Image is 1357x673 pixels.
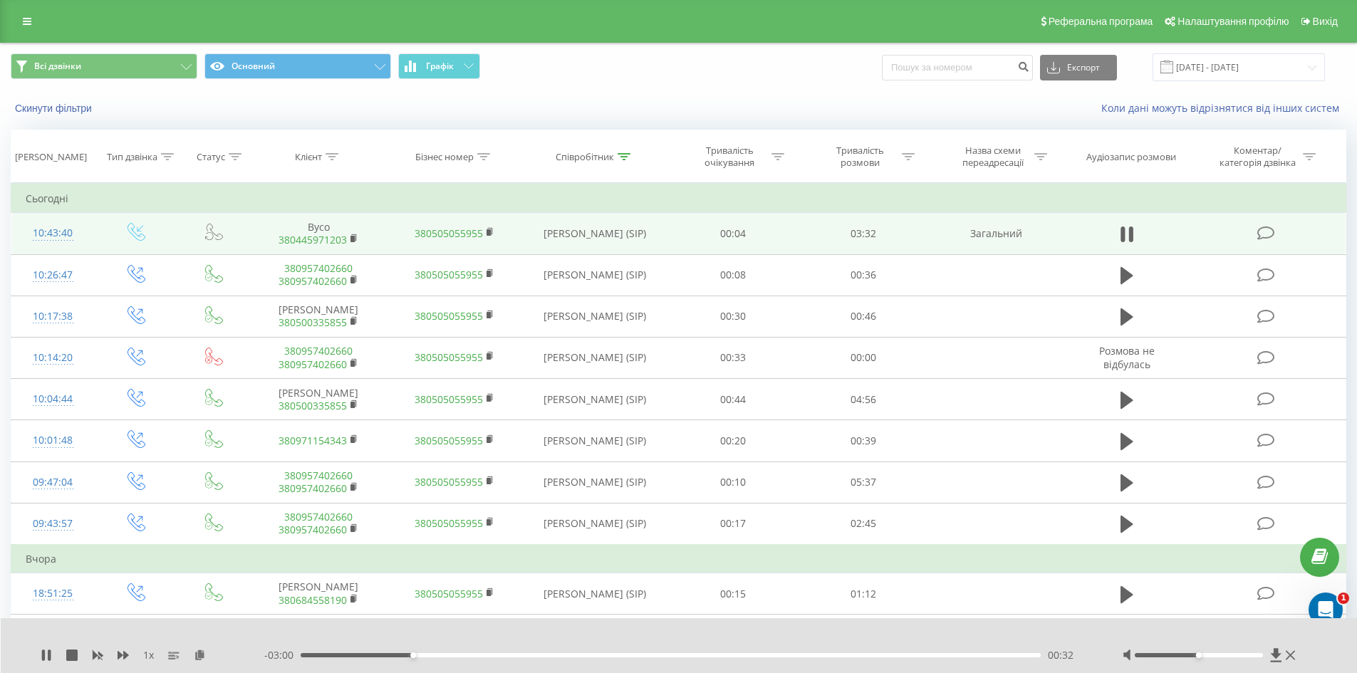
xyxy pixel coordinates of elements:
[522,461,668,503] td: [PERSON_NAME] (SIP)
[204,53,391,79] button: Основний
[279,274,347,288] a: 380957402660
[415,475,483,489] a: 380505055955
[522,379,668,420] td: [PERSON_NAME] (SIP)
[415,268,483,281] a: 380505055955
[522,573,668,615] td: [PERSON_NAME] (SIP)
[692,145,768,169] div: Тривалість очікування
[522,213,668,254] td: [PERSON_NAME] (SIP)
[279,593,347,607] a: 380684558190
[799,337,929,378] td: 00:00
[1049,16,1153,27] span: Реферальна програма
[1309,593,1343,627] iframe: Intercom live chat
[107,151,157,163] div: Тип дзвінка
[668,420,799,461] td: 00:20
[15,151,87,163] div: [PERSON_NAME]
[1099,344,1155,370] span: Розмова не відбулась
[882,55,1033,80] input: Пошук за номером
[668,337,799,378] td: 00:33
[1216,145,1299,169] div: Коментар/категорія дзвінка
[11,184,1346,213] td: Сьогодні
[1086,151,1176,163] div: Аудіозапис розмови
[26,303,80,330] div: 10:17:38
[799,254,929,296] td: 00:36
[668,296,799,337] td: 00:30
[799,615,929,656] td: 00:59
[26,219,80,247] div: 10:43:40
[398,53,480,79] button: Графік
[1196,652,1202,658] div: Accessibility label
[668,503,799,545] td: 00:17
[26,427,80,454] div: 10:01:48
[1177,16,1289,27] span: Налаштування профілю
[26,261,80,289] div: 10:26:47
[279,315,347,329] a: 380500335855
[1313,16,1338,27] span: Вихід
[1040,55,1117,80] button: Експорт
[295,151,322,163] div: Клієнт
[556,151,614,163] div: Співробітник
[668,573,799,615] td: 00:15
[668,213,799,254] td: 00:04
[522,420,668,461] td: [PERSON_NAME] (SIP)
[799,461,929,503] td: 05:37
[1048,648,1073,662] span: 00:32
[522,503,668,545] td: [PERSON_NAME] (SIP)
[928,213,1064,254] td: Загальний
[279,233,347,246] a: 380445971203
[26,580,80,607] div: 18:51:25
[799,420,929,461] td: 00:39
[284,344,353,358] a: 380957402660
[522,254,668,296] td: [PERSON_NAME] (SIP)
[799,296,929,337] td: 00:46
[11,545,1346,573] td: Вчора
[799,213,929,254] td: 03:32
[415,151,474,163] div: Бізнес номер
[415,226,483,240] a: 380505055955
[415,350,483,364] a: 380505055955
[822,145,898,169] div: Тривалість розмови
[1338,593,1349,604] span: 1
[197,151,225,163] div: Статус
[251,296,386,337] td: [PERSON_NAME]
[955,145,1031,169] div: Назва схеми переадресації
[1101,101,1346,115] a: Коли дані можуть відрізнятися вiд інших систем
[26,344,80,372] div: 10:14:20
[415,516,483,530] a: 380505055955
[415,587,483,600] a: 380505055955
[415,434,483,447] a: 380505055955
[415,309,483,323] a: 380505055955
[522,337,668,378] td: [PERSON_NAME] (SIP)
[668,379,799,420] td: 00:44
[284,261,353,275] a: 380957402660
[426,61,454,71] span: Графік
[26,385,80,413] div: 10:04:44
[284,510,353,523] a: 380957402660
[279,523,347,536] a: 380957402660
[799,379,929,420] td: 04:56
[668,461,799,503] td: 00:10
[264,648,301,662] span: - 03:00
[668,254,799,296] td: 00:08
[143,648,154,662] span: 1 x
[410,652,416,658] div: Accessibility label
[668,615,799,656] td: 00:13
[415,392,483,406] a: 380505055955
[284,469,353,482] a: 380957402660
[251,573,386,615] td: [PERSON_NAME]
[251,379,386,420] td: [PERSON_NAME]
[279,399,347,412] a: 380500335855
[522,296,668,337] td: [PERSON_NAME] (SIP)
[799,503,929,545] td: 02:45
[11,102,99,115] button: Скинути фільтри
[279,434,347,447] a: 380971154343
[799,573,929,615] td: 01:12
[26,510,80,538] div: 09:43:57
[279,358,347,371] a: 380957402660
[26,469,80,496] div: 09:47:04
[251,213,386,254] td: Вусо
[34,61,81,72] span: Всі дзвінки
[11,53,197,79] button: Всі дзвінки
[522,615,668,656] td: [PERSON_NAME] (SIP)
[279,481,347,495] a: 380957402660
